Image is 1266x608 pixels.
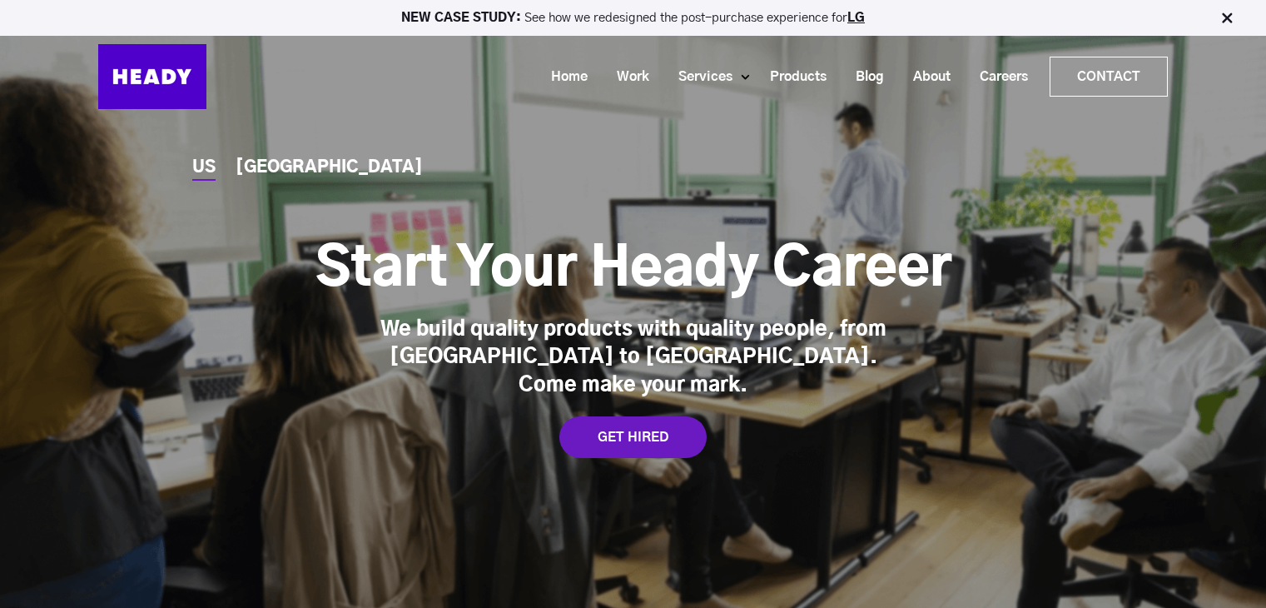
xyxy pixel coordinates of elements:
[1219,10,1235,27] img: Close Bar
[658,62,741,92] a: Services
[315,237,951,303] h1: Start Your Heady Career
[749,62,835,92] a: Products
[1050,57,1167,96] a: Contact
[530,62,596,92] a: Home
[559,416,707,458] a: GET HIRED
[192,159,216,177] a: US
[236,159,423,177] a: [GEOGRAPHIC_DATA]
[223,57,1168,97] div: Navigation Menu
[835,62,892,92] a: Blog
[7,12,1259,24] p: See how we redesigned the post-purchase experience for
[596,62,658,92] a: Work
[959,62,1036,92] a: Careers
[401,12,524,24] strong: NEW CASE STUDY:
[892,62,959,92] a: About
[847,12,865,24] a: LG
[375,316,891,401] div: We build quality products with quality people, from [GEOGRAPHIC_DATA] to [GEOGRAPHIC_DATA]. Come ...
[98,44,206,109] img: Heady_Logo_Web-01 (1)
